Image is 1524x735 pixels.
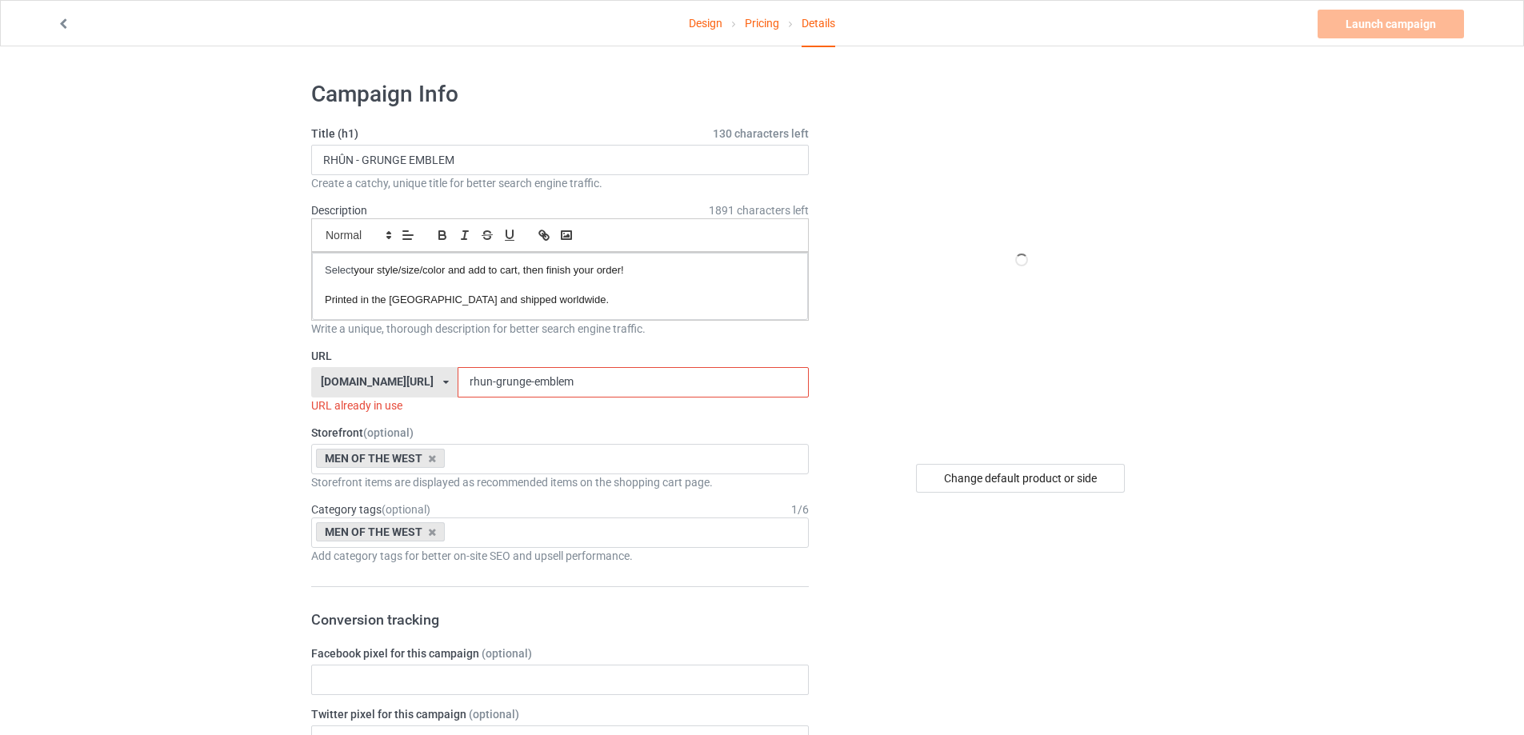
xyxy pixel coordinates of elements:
a: Pricing [745,1,779,46]
div: URL already in use [311,397,809,413]
span: (optional) [363,426,414,439]
div: Add category tags for better on-site SEO and upsell performance. [311,548,809,564]
p: Select [325,263,795,278]
label: Category tags [311,501,430,517]
label: Title (h1) [311,126,809,142]
span: (optional) [469,708,519,721]
label: Storefront [311,425,809,441]
div: Write a unique, thorough description for better search engine traffic. [311,321,809,337]
span: (optional) [482,647,532,660]
label: Facebook pixel for this campaign [311,645,809,661]
span: your style/size/color and add to cart, then finish your order! [354,264,623,276]
div: Details [802,1,835,47]
label: Description [311,204,367,217]
span: (optional) [382,503,430,516]
div: [DOMAIN_NAME][URL] [321,376,434,387]
div: MEN OF THE WEST [316,522,445,541]
div: Change default product or side [916,464,1125,493]
span: 1891 characters left [709,202,809,218]
h1: Campaign Info [311,80,809,109]
a: Design [689,1,722,46]
div: 1 / 6 [791,501,809,517]
label: Twitter pixel for this campaign [311,706,809,722]
span: 130 characters left [713,126,809,142]
label: URL [311,348,809,364]
div: Create a catchy, unique title for better search engine traffic. [311,175,809,191]
h3: Conversion tracking [311,610,809,629]
div: MEN OF THE WEST [316,449,445,468]
div: Storefront items are displayed as recommended items on the shopping cart page. [311,474,809,490]
span: Printed in the [GEOGRAPHIC_DATA] and shipped worldwide. [325,294,609,306]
